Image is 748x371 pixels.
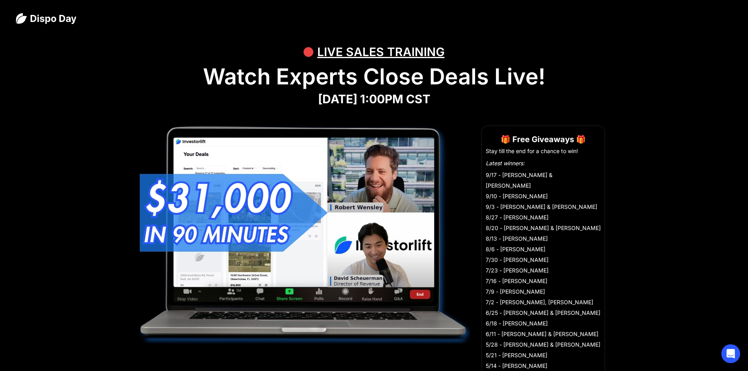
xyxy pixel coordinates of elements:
strong: 🎁 Free Giveaways 🎁 [501,135,586,144]
strong: [DATE] 1:00PM CST [318,92,430,106]
li: Stay till the end for a chance to win! [486,147,601,155]
em: Latest winners: [486,160,525,166]
h1: Watch Experts Close Deals Live! [16,64,732,90]
div: LIVE SALES TRAINING [317,40,444,64]
div: Open Intercom Messenger [721,344,740,363]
